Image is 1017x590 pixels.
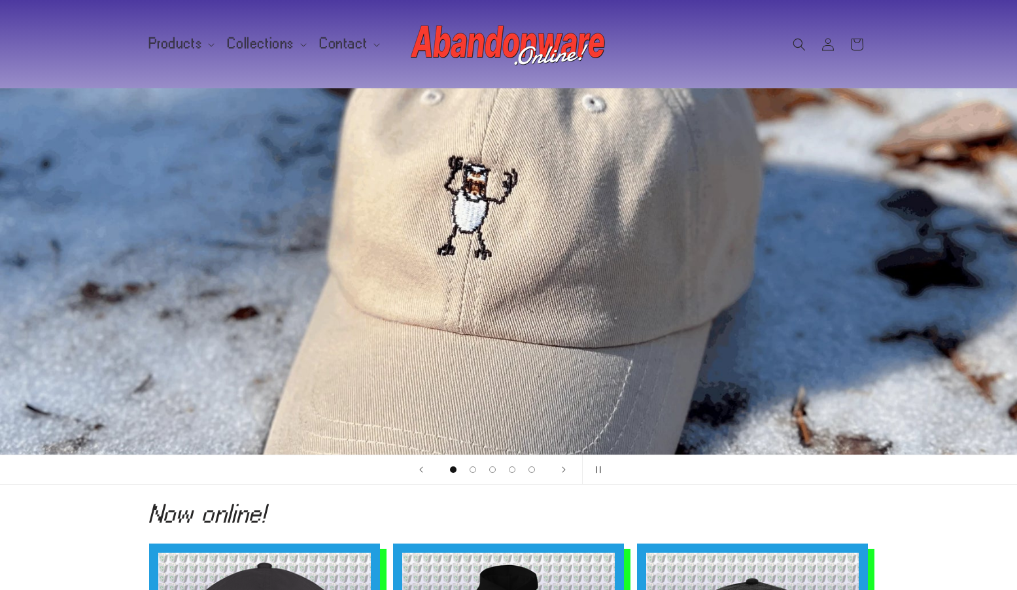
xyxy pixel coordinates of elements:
summary: Search [785,30,814,59]
h2: Now online! [149,503,869,524]
summary: Products [141,30,220,58]
span: Collections [228,38,294,50]
button: Previous slide [407,455,436,484]
button: Load slide 3 of 5 [483,460,502,479]
summary: Contact [312,30,385,58]
button: Load slide 5 of 5 [522,460,542,479]
button: Next slide [549,455,578,484]
button: Pause slideshow [582,455,611,484]
button: Load slide 2 of 5 [463,460,483,479]
span: Products [149,38,203,50]
button: Load slide 1 of 5 [443,460,463,479]
a: Abandonware [405,13,612,75]
img: Abandonware [411,18,607,71]
summary: Collections [220,30,312,58]
span: Contact [320,38,368,50]
button: Load slide 4 of 5 [502,460,522,479]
